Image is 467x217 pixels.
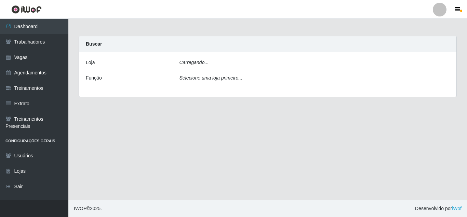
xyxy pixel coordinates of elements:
a: iWof [452,206,462,211]
i: Carregando... [179,60,209,65]
span: IWOF [74,206,86,211]
label: Função [86,74,102,82]
img: CoreUI Logo [11,5,42,14]
span: © 2025 . [74,205,102,212]
span: Desenvolvido por [415,205,462,212]
strong: Buscar [86,41,102,47]
label: Loja [86,59,95,66]
i: Selecione uma loja primeiro... [179,75,242,81]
